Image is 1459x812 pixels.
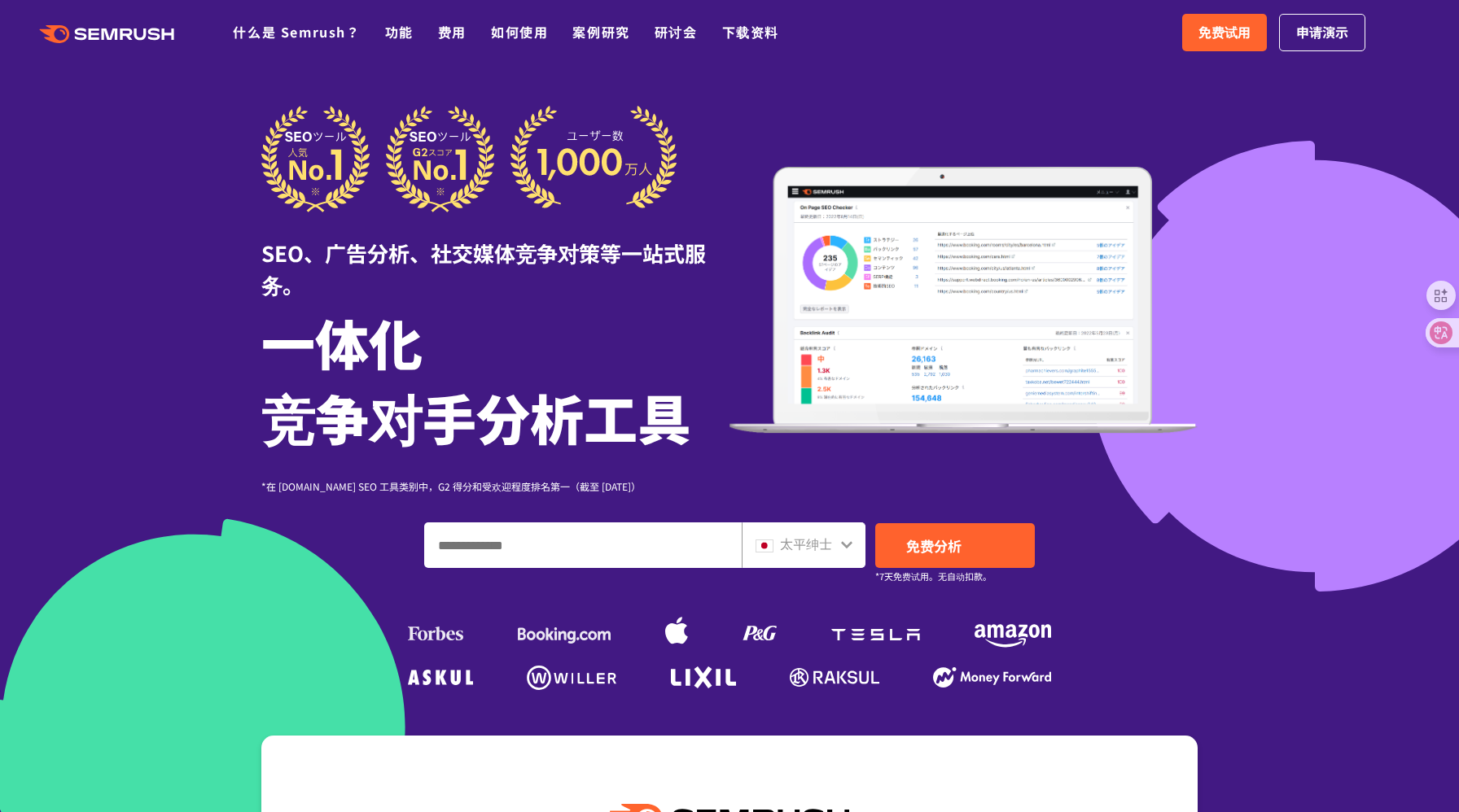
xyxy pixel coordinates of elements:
font: 免费分析 [906,535,962,556]
font: 申请演示 [1296,22,1348,41]
a: 如何使用 [491,22,548,41]
a: 费用 [438,22,467,41]
font: SEO、广告分析、社交媒体竞争对策等一站式服务。 [261,238,706,299]
font: *7天免费试用。无自动扣款。 [875,570,992,583]
a: 免费试用 [1182,14,1267,51]
font: 免费试用 [1198,22,1251,41]
font: 竞争对手分析工具 [261,378,691,456]
input: 输入域名、关键字或 URL [425,523,741,567]
a: 什么是 Semrush？ [233,22,360,41]
font: 太平绅士 [780,534,832,553]
font: 一体化 [261,303,423,381]
a: 案例研究 [572,22,629,41]
a: 申请演示 [1279,14,1365,51]
a: 功能 [385,22,414,41]
a: 下载资料 [722,22,779,41]
font: *在 [DOMAIN_NAME] SEO 工具类别中，G2 得分和受欢迎程度排名第一（截至 [DATE]） [261,479,641,493]
a: 免费分析 [875,523,1035,568]
a: 研讨会 [655,22,698,41]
